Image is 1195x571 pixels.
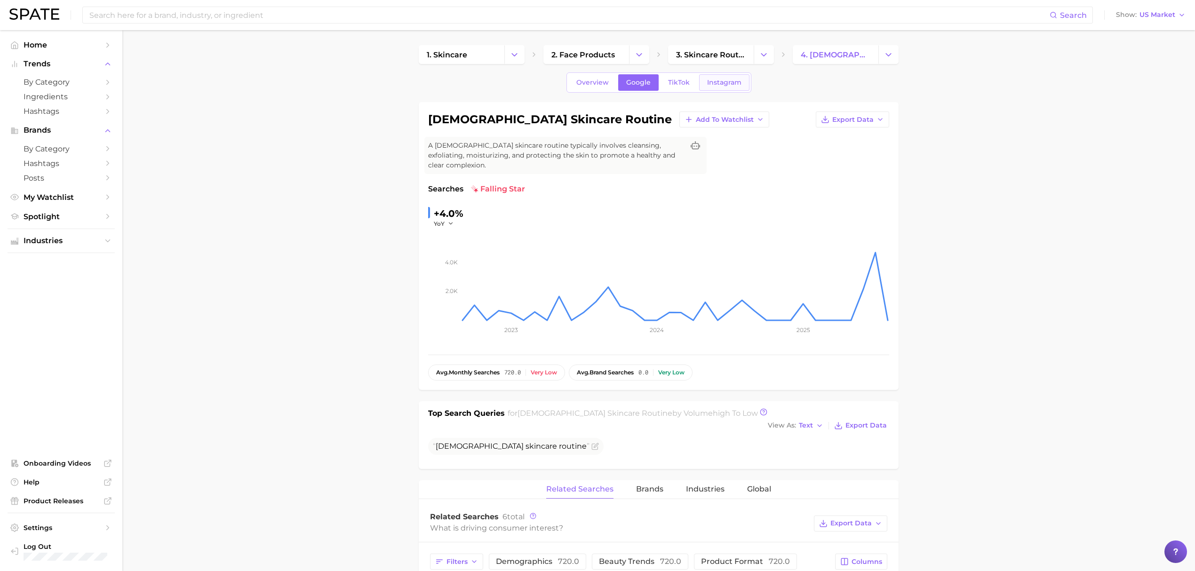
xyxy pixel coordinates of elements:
[686,485,725,493] span: Industries
[24,78,99,87] span: by Category
[830,519,872,527] span: Export Data
[668,45,754,64] a: 3. skincare routines
[504,45,525,64] button: Change Category
[8,539,115,563] a: Log out. Currently logged in with e-mail hannah.kohl@croda.com.
[504,369,521,376] span: 720.0
[765,420,826,432] button: View AsText
[24,174,99,182] span: Posts
[434,220,454,228] button: YoY
[769,557,790,566] span: 720.0
[8,475,115,489] a: Help
[526,442,557,451] span: skincare
[434,220,445,228] span: YoY
[1116,12,1137,17] span: Show
[543,45,629,64] a: 2. face products
[551,50,615,59] span: 2. face products
[436,369,500,376] span: monthly searches
[24,159,99,168] span: Hashtags
[832,116,874,124] span: Export Data
[471,183,525,195] span: falling star
[799,423,813,428] span: Text
[668,79,690,87] span: TikTok
[660,74,698,91] a: TikTok
[24,40,99,49] span: Home
[8,75,115,89] a: by Category
[24,459,99,468] span: Onboarding Videos
[518,409,672,418] span: [DEMOGRAPHIC_DATA] skincare routine
[430,512,499,521] span: Related Searches
[8,57,115,71] button: Trends
[747,485,771,493] span: Global
[24,92,99,101] span: Ingredients
[576,79,609,87] span: Overview
[428,141,684,170] span: A [DEMOGRAPHIC_DATA] skincare routine typically involves cleansing, exfoliating, moisturizing, an...
[676,50,746,59] span: 3. skincare routines
[24,60,99,68] span: Trends
[428,408,505,419] h1: Top Search Queries
[701,557,790,566] span: product format
[878,45,899,64] button: Change Category
[636,485,663,493] span: Brands
[629,45,649,64] button: Change Category
[8,38,115,52] a: Home
[8,156,115,171] a: Hashtags
[24,542,107,551] span: Log Out
[577,369,590,376] abbr: average
[436,369,449,376] abbr: average
[24,523,99,532] span: Settings
[445,259,458,266] tspan: 4.0k
[8,234,115,248] button: Industries
[8,104,115,119] a: Hashtags
[471,185,478,193] img: falling star
[696,116,754,124] span: Add to Watchlist
[8,171,115,185] a: Posts
[502,512,507,521] span: 6
[599,557,681,566] span: beauty trends
[638,369,648,376] span: 0.0
[446,287,458,294] tspan: 2.0k
[8,190,115,205] a: My Watchlist
[1114,9,1188,21] button: ShowUS Market
[816,111,889,127] button: Export Data
[427,50,467,59] span: 1. skincare
[1060,11,1087,20] span: Search
[814,515,887,531] button: Export Data
[768,423,796,428] span: View As
[801,50,870,59] span: 4. [DEMOGRAPHIC_DATA] skincare routine
[430,554,483,570] button: Filters
[8,123,115,137] button: Brands
[531,369,557,376] div: Very low
[430,522,809,534] div: What is driving consumer interest?
[797,326,810,333] tspan: 2025
[8,456,115,470] a: Onboarding Videos
[428,183,463,195] span: Searches
[559,442,587,451] span: routine
[754,45,774,64] button: Change Category
[446,558,468,566] span: Filters
[428,365,565,381] button: avg.monthly searches720.0Very low
[496,557,579,566] span: demographics
[8,142,115,156] a: by Category
[546,485,613,493] span: Related Searches
[436,442,524,451] span: [DEMOGRAPHIC_DATA]
[24,193,99,202] span: My Watchlist
[434,206,463,221] div: +4.0%
[699,74,749,91] a: Instagram
[24,126,99,135] span: Brands
[24,212,99,221] span: Spotlight
[569,365,693,381] button: avg.brand searches0.0Very low
[24,237,99,245] span: Industries
[707,79,741,87] span: Instagram
[8,494,115,508] a: Product Releases
[713,409,758,418] span: high to low
[679,111,769,127] button: Add to Watchlist
[832,419,889,432] button: Export Data
[558,557,579,566] span: 720.0
[24,478,99,486] span: Help
[650,326,664,333] tspan: 2024
[24,497,99,505] span: Product Releases
[568,74,617,91] a: Overview
[793,45,878,64] a: 4. [DEMOGRAPHIC_DATA] skincare routine
[504,326,518,333] tspan: 2023
[419,45,504,64] a: 1. skincare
